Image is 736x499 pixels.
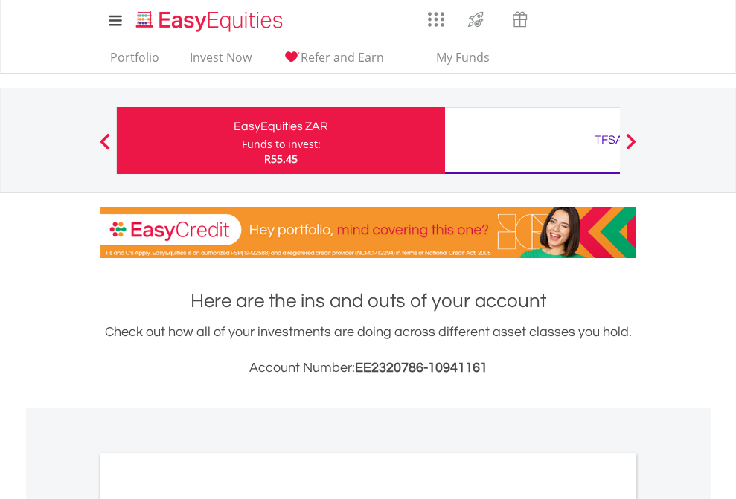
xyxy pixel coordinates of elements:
a: My Profile [618,4,656,36]
img: EasyEquities_Logo.png [133,9,289,33]
div: Check out how all of your investments are doing across different asset classes you hold. [100,322,636,379]
span: My Funds [415,48,512,67]
a: Refer and Earn [276,50,390,73]
h1: Here are the ins and outs of your account [100,288,636,315]
a: Portfolio [104,50,165,73]
h3: Account Number: [100,358,636,379]
button: Next [616,141,646,155]
a: Invest Now [184,50,257,73]
img: thrive-v2.svg [464,7,488,31]
div: EasyEquities ZAR [126,116,436,137]
span: EE2320786-10941161 [355,361,487,375]
img: grid-menu-icon.svg [428,11,444,28]
div: Funds to invest: [242,137,321,152]
img: vouchers-v2.svg [508,7,532,31]
img: EasyCredit Promotion Banner [100,207,636,258]
button: Previous [90,141,120,155]
span: Refer and Earn [301,49,384,65]
a: Home page [130,4,289,33]
a: FAQ's and Support [580,4,618,33]
span: R55.45 [264,152,298,166]
a: AppsGrid [418,4,454,28]
a: Notifications [542,4,580,33]
a: Vouchers [498,4,542,31]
